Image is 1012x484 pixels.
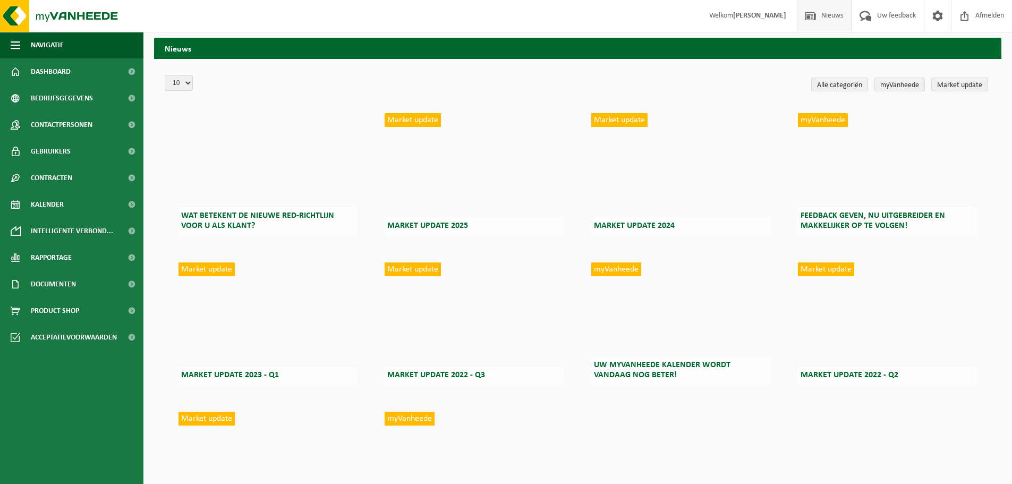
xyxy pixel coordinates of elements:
a: Market update Market update 2023 - Q1 [173,257,363,390]
a: myVanheede Feedback geven, nu uitgebreider en makkelijker op te volgen! [793,108,983,241]
span: Rapportage [31,244,72,271]
span: myVanheede [591,262,641,276]
a: myVanheede [874,78,925,91]
span: Contracten [31,165,72,191]
span: Feedback geven, nu uitgebreider en makkelijker op te volgen! [801,211,945,230]
a: Wat betekent de nieuwe RED-richtlijn voor u als klant? [173,108,363,241]
span: Market update [591,113,648,127]
span: Intelligente verbond... [31,218,113,244]
span: Bedrijfsgegevens [31,85,93,112]
span: Dashboard [31,58,71,85]
a: Market update Market update 2022 - Q2 [793,257,983,390]
span: Market update 2025 [387,222,468,230]
span: Navigatie [31,32,64,58]
span: Market update [798,262,854,276]
span: Market update 2022 - Q3 [387,371,485,379]
span: Market update 2023 - Q1 [181,371,279,379]
a: Market update Market update 2024 [586,108,776,241]
span: Contactpersonen [31,112,92,138]
a: Market update Market update 2025 [379,108,569,241]
span: Uw myVanheede kalender wordt vandaag nog beter! [594,361,730,379]
span: Market update [178,412,235,426]
span: myVanheede [385,412,435,426]
a: Market update Market update 2022 - Q3 [379,257,569,390]
span: Gebruikers [31,138,71,165]
span: Acceptatievoorwaarden [31,324,117,351]
span: Market update 2024 [594,222,675,230]
span: Market update [385,113,441,127]
span: Market update [178,262,235,276]
span: Wat betekent de nieuwe RED-richtlijn voor u als klant? [181,211,334,230]
span: Kalender [31,191,64,218]
a: myVanheede Uw myVanheede kalender wordt vandaag nog beter! [586,257,776,390]
span: Market update 2022 - Q2 [801,371,898,379]
strong: [PERSON_NAME] [733,12,786,20]
span: Documenten [31,271,76,298]
span: myVanheede [798,113,848,127]
h2: Nieuws [154,38,1001,58]
span: Market update [385,262,441,276]
span: Product Shop [31,298,79,324]
a: Market update [931,78,988,91]
a: Alle categoriën [811,78,868,91]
